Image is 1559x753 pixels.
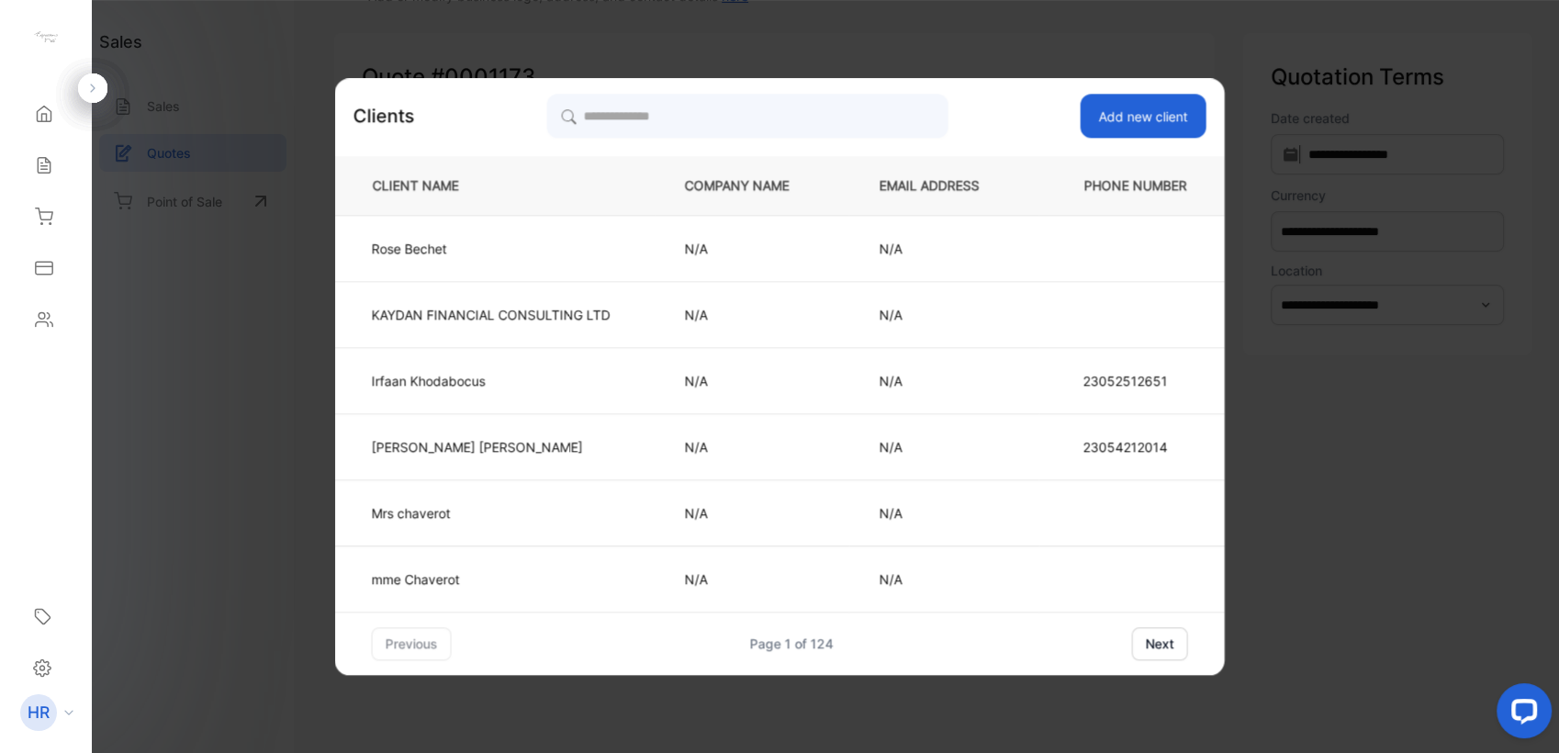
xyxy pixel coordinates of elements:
[372,503,611,523] p: Mrs chaverot
[353,102,415,129] p: Clients
[372,371,611,390] p: Irfaan Khodabocus
[685,569,819,589] p: N/A
[365,176,624,196] p: CLIENT NAME
[372,569,611,589] p: mme Chaverot
[880,305,1009,324] p: N/A
[880,371,1009,390] p: N/A
[372,437,611,456] p: [PERSON_NAME] [PERSON_NAME]
[372,627,452,660] button: previous
[372,239,611,258] p: Rose Bechet
[372,305,611,324] p: KAYDAN FINANCIAL CONSULTING LTD
[880,239,1009,258] p: N/A
[28,701,50,725] p: HR
[685,239,819,258] p: N/A
[880,503,1009,523] p: N/A
[1132,627,1188,660] button: next
[32,24,60,51] img: logo
[1083,437,1188,456] p: 23054212014
[1083,371,1188,390] p: 23052512651
[685,371,819,390] p: N/A
[685,305,819,324] p: N/A
[1080,94,1206,138] button: Add new client
[685,503,819,523] p: N/A
[880,437,1009,456] p: N/A
[880,569,1009,589] p: N/A
[1482,676,1559,753] iframe: LiveChat chat widget
[685,437,819,456] p: N/A
[880,176,1009,196] p: EMAIL ADDRESS
[750,634,834,653] div: Page 1 of 124
[1070,176,1194,196] p: PHONE NUMBER
[685,176,819,196] p: COMPANY NAME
